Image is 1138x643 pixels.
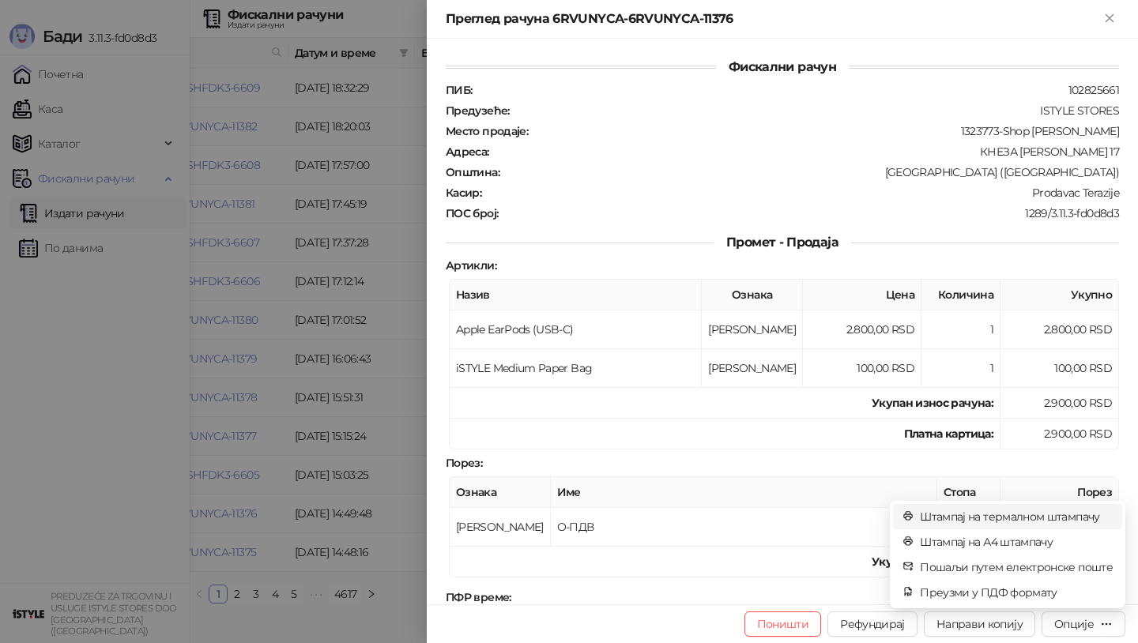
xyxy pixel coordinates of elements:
[1054,617,1094,631] div: Опције
[446,590,511,604] strong: ПФР време :
[450,310,702,349] td: Apple EarPods (USB-C)
[702,349,803,388] td: [PERSON_NAME]
[921,349,1000,388] td: 1
[450,477,551,508] th: Ознака
[924,611,1035,637] button: Направи копију
[702,280,803,310] th: Ознака
[446,145,489,159] strong: Адреса :
[483,186,1121,200] div: Prodavac Terazije
[1100,9,1119,28] button: Close
[446,258,496,273] strong: Артикли :
[920,558,1113,576] span: Пошаљи путем електронске поште
[513,590,1121,604] div: [DATE] 14:49:48
[904,427,993,441] strong: Платна картица :
[450,280,702,310] th: Назив
[446,165,499,179] strong: Општина :
[716,59,849,74] span: Фискални рачун
[1000,349,1119,388] td: 100,00 RSD
[1042,611,1125,637] button: Опције
[1000,310,1119,349] td: 2.800,00 RSD
[1000,477,1119,508] th: Порез
[511,103,1121,118] div: ISTYLE STORES
[551,508,937,547] td: О-ПДВ
[921,280,1000,310] th: Количина
[921,310,1000,349] td: 1
[803,349,921,388] td: 100,00 RSD
[446,186,481,200] strong: Касир :
[803,280,921,310] th: Цена
[872,555,993,569] strong: Укупан износ пореза:
[551,477,937,508] th: Име
[936,617,1023,631] span: Направи копију
[446,206,498,220] strong: ПОС број :
[1000,280,1119,310] th: Укупно
[446,103,510,118] strong: Предузеће :
[450,508,551,547] td: [PERSON_NAME]
[446,83,472,97] strong: ПИБ :
[529,124,1121,138] div: 1323773-Shop [PERSON_NAME]
[827,611,918,637] button: Рефундирај
[920,584,1113,601] span: Преузми у ПДФ формату
[803,310,921,349] td: 2.800,00 RSD
[473,83,1121,97] div: 102825661
[446,456,482,470] strong: Порез :
[446,124,528,138] strong: Место продаје :
[744,611,822,637] button: Поништи
[714,235,851,250] span: Промет - Продаја
[1000,388,1119,419] td: 2.900,00 RSD
[920,533,1113,551] span: Штампај на А4 штампачу
[501,165,1121,179] div: [GEOGRAPHIC_DATA] ([GEOGRAPHIC_DATA])
[450,349,702,388] td: iSTYLE Medium Paper Bag
[872,396,993,410] strong: Укупан износ рачуна :
[499,206,1121,220] div: 1289/3.11.3-fd0d8d3
[446,9,1100,28] div: Преглед рачуна 6RVUNYCA-6RVUNYCA-11376
[702,310,803,349] td: [PERSON_NAME]
[937,477,1000,508] th: Стопа
[491,145,1121,159] div: КНЕЗА [PERSON_NAME] 17
[1000,419,1119,449] td: 2.900,00 RSD
[920,508,1113,525] span: Штампај на термалном штампачу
